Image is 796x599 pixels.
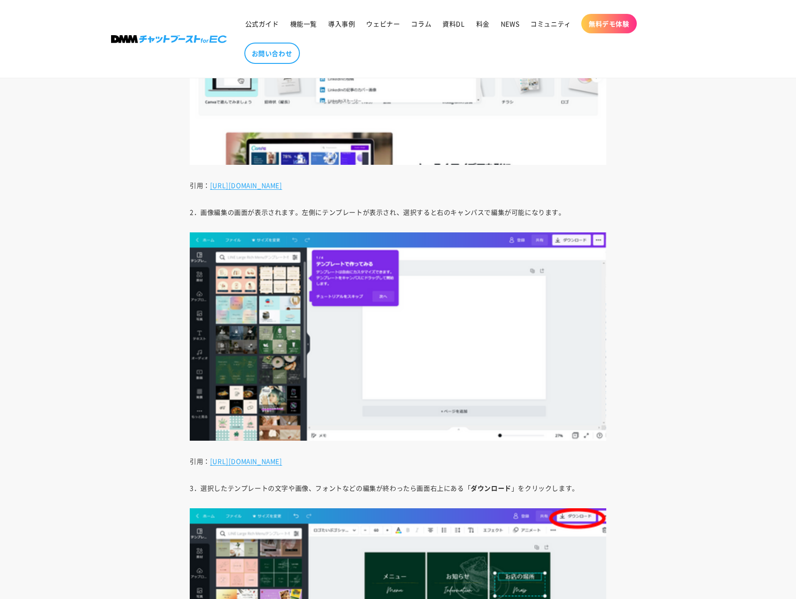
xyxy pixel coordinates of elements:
a: 資料DL [437,14,470,33]
p: 2．画像編集の画面が表示されます。左側にテンプレートが表示され、選択すると右のキャンパスで編集が可能になります。 [190,206,606,218]
a: ウェビナー [361,14,405,33]
span: お問い合わせ [252,49,292,57]
span: 導入事例 [328,19,355,28]
span: コミュニティ [530,19,571,28]
span: 引用： [190,181,210,190]
span: ウェビナー [366,19,400,28]
a: 機能一覧 [285,14,323,33]
a: NEWS [495,14,525,33]
a: [URL][DOMAIN_NAME] [210,181,282,190]
a: 無料デモ体験 [581,14,637,33]
span: 公式ガイド [245,19,279,28]
a: お問い合わせ [244,43,300,64]
p: 3．選択したテンプレートの文字や画像、フォントなどの編集が終わったら画面右上にある「 」をクリックします。 [190,481,606,494]
strong: ダウンロード [471,483,511,493]
a: コミュニティ [525,14,577,33]
a: コラム [405,14,437,33]
span: コラム [411,19,431,28]
a: [URL][DOMAIN_NAME] [210,456,282,466]
a: 公式ガイド [240,14,285,33]
img: 株式会社DMM Boost [111,35,227,43]
a: 料金 [471,14,495,33]
span: 資料DL [442,19,465,28]
span: 無料デモ体験 [589,19,629,28]
a: 導入事例 [323,14,361,33]
span: 機能一覧 [290,19,317,28]
span: 料金 [476,19,490,28]
span: 引用： [190,456,210,466]
span: NEWS [501,19,519,28]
